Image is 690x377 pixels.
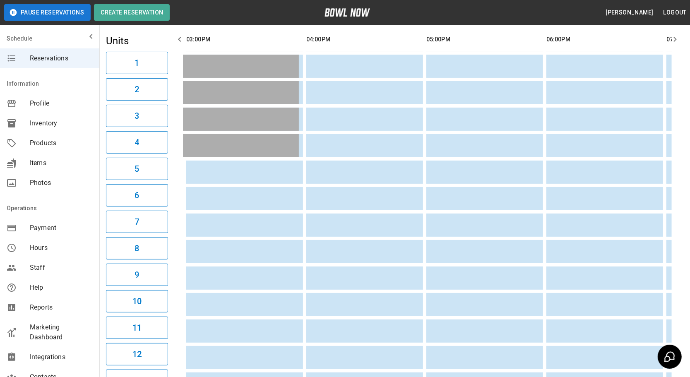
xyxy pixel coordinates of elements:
[30,53,93,63] span: Reservations
[106,184,168,207] button: 6
[106,78,168,101] button: 2
[135,242,139,255] h6: 8
[30,352,93,362] span: Integrations
[106,52,168,74] button: 1
[30,223,93,233] span: Payment
[30,283,93,293] span: Help
[30,243,93,253] span: Hours
[135,162,139,175] h6: 5
[135,215,139,228] h6: 7
[30,322,93,342] span: Marketing Dashboard
[30,98,93,108] span: Profile
[132,348,142,361] h6: 12
[106,131,168,154] button: 4
[106,105,168,127] button: 3
[135,83,139,96] h6: 2
[106,158,168,180] button: 5
[132,295,142,308] h6: 10
[106,264,168,286] button: 9
[106,34,168,48] h5: Units
[325,8,370,17] img: logo
[135,189,139,202] h6: 6
[106,290,168,312] button: 10
[106,317,168,339] button: 11
[106,211,168,233] button: 7
[135,136,139,149] h6: 4
[106,237,168,259] button: 8
[30,138,93,148] span: Products
[30,118,93,128] span: Inventory
[135,109,139,122] h6: 3
[30,178,93,188] span: Photos
[30,303,93,312] span: Reports
[135,56,139,70] h6: 1
[30,263,93,273] span: Staff
[94,4,170,21] button: Create Reservation
[660,5,690,20] button: Logout
[132,321,142,334] h6: 11
[30,158,93,168] span: Items
[4,4,91,21] button: Pause Reservations
[135,268,139,281] h6: 9
[106,343,168,365] button: 12
[602,5,656,20] button: [PERSON_NAME]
